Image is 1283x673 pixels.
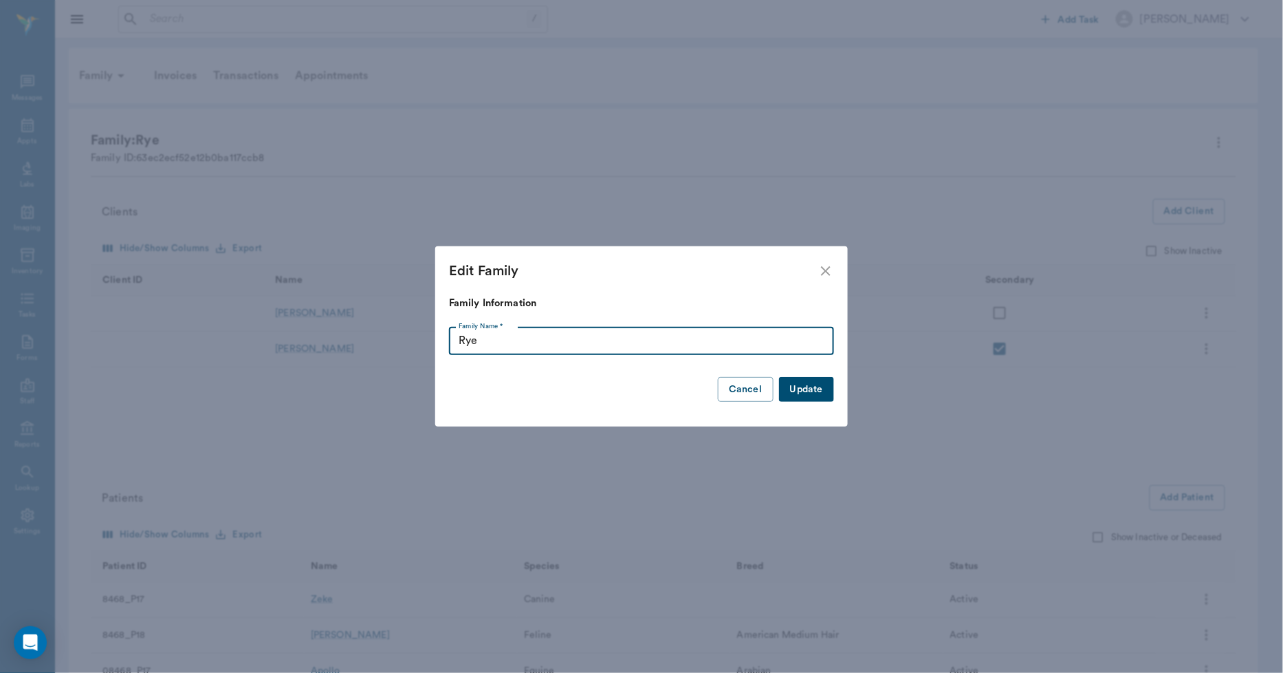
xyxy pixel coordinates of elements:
[718,377,773,403] button: Cancel
[449,260,818,282] div: Edit Family
[818,263,834,279] button: close
[459,321,503,331] label: Family Name *
[449,296,820,311] p: Family Information
[14,626,47,659] div: Open Intercom Messenger
[779,377,834,403] button: Update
